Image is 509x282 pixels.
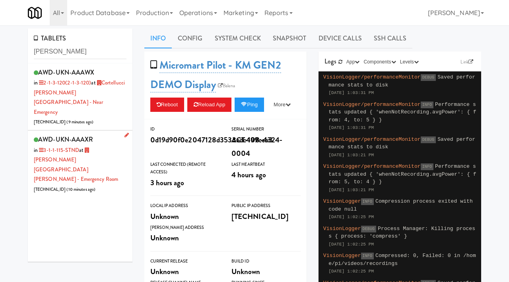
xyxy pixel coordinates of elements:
[34,79,125,116] a: Cortellucci [PERSON_NAME][GEOGRAPHIC_DATA] - near Emergency
[328,269,374,274] span: [DATE] 1:02:25 PM
[150,257,220,265] div: Current Release
[150,224,220,232] div: [PERSON_NAME] Address
[323,253,361,259] span: VisionLogger
[458,58,475,66] a: Link
[231,265,301,278] div: Unknown
[328,226,475,240] span: Process Manager: Killing process { process: 'compress' }
[328,153,374,157] span: [DATE] 1:03:21 PM
[231,161,301,169] div: Last Heartbeat
[267,29,313,48] a: Snapshot
[328,215,374,219] span: [DATE] 1:02:25 PM
[38,146,79,154] a: 3-1-1-115-STND
[323,198,361,204] span: VisionLogger
[34,146,79,154] span: in
[150,202,220,210] div: Local IP Address
[150,133,220,147] div: 0d19d90f0e2047128d3533edc499ccb3
[323,226,361,232] span: VisionLogger
[68,186,94,192] span: 10 minutes ago
[421,102,433,108] span: INFO
[231,125,301,133] div: Serial Number
[324,57,336,66] span: Logs
[361,198,374,205] span: INFO
[68,119,92,125] span: 9 minutes ago
[150,98,185,112] button: Reboot
[231,257,301,265] div: Build Id
[328,188,374,192] span: [DATE] 1:03:21 PM
[328,163,476,185] span: Performance stats updated { 'whenNotRecording.avgPower': { from: 5, to: 4 } }
[34,186,95,192] span: [TECHNICAL_ID] ( )
[421,163,433,170] span: INFO
[231,133,301,161] div: ACT-108-4324-0004
[267,98,297,112] button: More
[150,265,220,278] div: Unknown
[150,210,220,223] div: Unknown
[34,79,125,116] span: at
[150,58,282,92] a: Micromart Pilot - KM GEN2 DEMO Display
[361,226,377,232] span: DEBUG
[28,63,132,131] li: AWD-UKN-AAAWXin 2-1-3-120(2-1-3-120)at Cortellucci [PERSON_NAME][GEOGRAPHIC_DATA] - near Emergenc...
[323,163,421,169] span: VisionLogger/performanceMonitor
[231,202,301,210] div: Public IP Address
[150,231,220,245] div: Unknown
[323,102,421,107] span: VisionLogger/performanceMonitor
[144,29,172,48] a: Info
[231,210,301,223] div: [TECHNICAL_ID]
[344,58,362,66] button: App
[231,169,266,180] span: 4 hours ago
[362,58,398,66] button: Components
[328,253,476,267] span: Compressed: 0, Failed: 0 in /home/pi/videos/recordings
[328,74,475,88] span: Saved performance stats to disk
[398,58,421,66] button: Levels
[150,177,185,188] span: 3 hours ago
[150,125,220,133] div: ID
[361,253,374,259] span: INFO
[421,74,436,81] span: DEBUG
[34,79,91,86] span: in
[328,90,374,95] span: [DATE] 1:03:31 PM
[172,29,209,48] a: Config
[328,242,374,247] span: [DATE] 1:02:25 PM
[328,198,473,212] span: Compression process exited with code null
[34,119,93,125] span: [TECHNICAL_ID] ( )
[34,44,126,59] input: Search tablets
[421,136,436,143] span: DEBUG
[28,6,42,20] img: Micromart
[150,161,220,176] div: Last Connected (Remote Access)
[38,68,94,77] span: AWD-UKN-AAAWX
[368,29,412,48] a: SSH Calls
[313,29,368,48] a: Device Calls
[28,130,132,198] li: AWD-UKN-AAAXRin 3-1-1-115-STNDat [PERSON_NAME][GEOGRAPHIC_DATA][PERSON_NAME] - Emergency Room[TEC...
[323,136,421,142] span: VisionLogger/performanceMonitor
[323,74,421,80] span: VisionLogger/performanceMonitor
[38,79,91,86] a: 2-1-3-120(2-1-3-120)
[34,34,66,43] span: TABLETS
[328,102,476,123] span: Performance stats updated { 'whenNotRecording.avgPower': { from: 4, to: 5 } }
[328,125,374,130] span: [DATE] 1:03:31 PM
[209,29,267,48] a: System Check
[187,98,231,112] button: Reload App
[235,98,264,112] button: Ping
[65,79,91,86] span: (2-1-3-120)
[216,82,237,90] a: Balena
[38,135,93,144] span: AWD-UKN-AAAXR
